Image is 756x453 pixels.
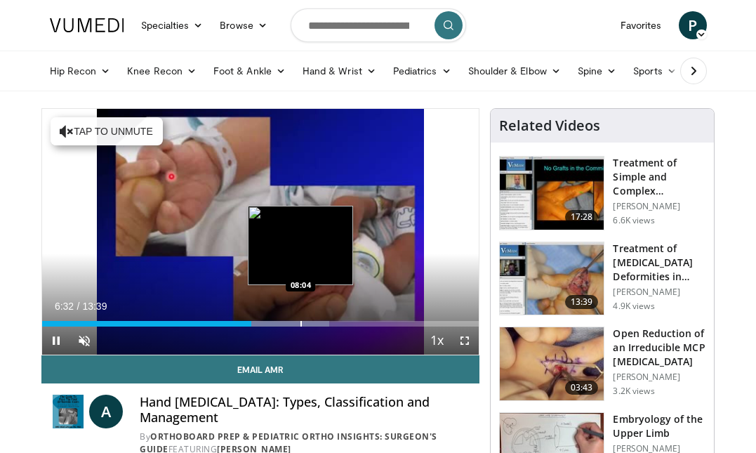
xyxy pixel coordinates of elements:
a: A [89,395,123,428]
h4: Hand [MEDICAL_DATA]: Types, Classification and Management [140,395,468,425]
span: 17:28 [565,210,599,224]
span: / [77,301,80,312]
button: Playback Rate [423,327,451,355]
p: 3.2K views [613,386,654,397]
img: VuMedi Logo [50,18,124,32]
img: OrthoBoard Prep & Pediatric Ortho Insights: Surgeon's Guide [53,395,84,428]
h3: Embryology of the Upper Limb [613,412,705,440]
p: [PERSON_NAME] [613,287,705,298]
p: 4.9K views [613,301,654,312]
a: Browse [211,11,276,39]
h3: Open Reduction of an Irreducible MCP [MEDICAL_DATA] [613,327,705,369]
button: Tap to unmute [51,117,163,145]
span: 03:43 [565,381,599,395]
a: Spine [569,57,625,85]
a: Shoulder & Elbow [460,57,569,85]
p: 6.6K views [613,215,654,226]
div: Progress Bar [42,321,479,327]
button: Fullscreen [451,327,479,355]
a: Email Amr [41,355,480,383]
h4: Related Videos [499,117,600,134]
a: Hip Recon [41,57,119,85]
h3: Treatment of [MEDICAL_DATA] Deformities in Pediatrics [613,242,705,284]
a: Specialties [133,11,212,39]
input: Search topics, interventions [291,8,466,42]
video-js: Video Player [42,109,479,355]
a: Hand & Wrist [294,57,385,85]
img: d23882e0-d2d0-49a4-8f5f-2b9bbcbe710a.150x105_q85_crop-smart_upscale.jpg [500,157,604,230]
a: Pediatrics [385,57,460,85]
img: e5120947-078f-4803-89a4-11d47330b1e0.150x105_q85_crop-smart_upscale.jpg [500,242,604,315]
span: 6:32 [55,301,74,312]
a: 03:43 Open Reduction of an Irreducible MCP [MEDICAL_DATA] [PERSON_NAME] 3.2K views [499,327,705,401]
button: Pause [42,327,70,355]
button: Unmute [70,327,98,355]
p: [PERSON_NAME] [613,201,705,212]
a: Sports [625,57,685,85]
a: Knee Recon [119,57,205,85]
a: 13:39 Treatment of [MEDICAL_DATA] Deformities in Pediatrics [PERSON_NAME] 4.9K views [499,242,705,316]
img: 92f56aec-2e4a-457c-ab04-93952a5dddfd.150x105_q85_crop-smart_upscale.jpg [500,327,604,400]
span: 13:39 [82,301,107,312]
span: 13:39 [565,295,599,309]
a: P [679,11,707,39]
p: [PERSON_NAME] [613,372,705,383]
a: Foot & Ankle [205,57,294,85]
h3: Treatment of Simple and Complex [MEDICAL_DATA] in Pediatrics [613,156,705,198]
img: image.jpeg [248,206,353,285]
a: Favorites [612,11,670,39]
a: 17:28 Treatment of Simple and Complex [MEDICAL_DATA] in Pediatrics [PERSON_NAME] 6.6K views [499,156,705,230]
